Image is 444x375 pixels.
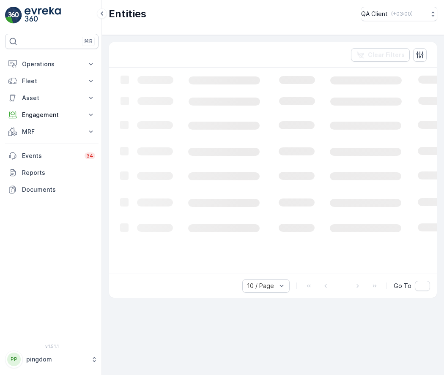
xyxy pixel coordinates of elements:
button: Clear Filters [351,48,410,62]
p: Entities [109,7,146,21]
p: MRF [22,128,82,136]
p: Events [22,152,79,160]
p: Reports [22,168,95,177]
button: Fleet [5,73,99,90]
p: QA Client [361,10,388,18]
button: Operations [5,56,99,73]
div: PP [7,353,21,366]
p: Operations [22,60,82,68]
p: Engagement [22,111,82,119]
a: Reports [5,164,99,181]
p: Clear Filters [368,51,405,59]
p: 34 [86,152,93,159]
button: Engagement [5,106,99,123]
p: ( +03:00 ) [391,11,413,17]
span: Go To [394,282,411,290]
p: Fleet [22,77,82,85]
button: Asset [5,90,99,106]
button: MRF [5,123,99,140]
a: Documents [5,181,99,198]
p: ⌘B [84,38,93,45]
a: Events34 [5,147,99,164]
span: v 1.51.1 [5,344,99,349]
button: QA Client(+03:00) [361,7,437,21]
p: Documents [22,185,95,194]
p: pingdom [26,355,87,364]
button: PPpingdom [5,351,99,368]
p: Asset [22,94,82,102]
img: logo_light-DOdMpM7g.png [25,7,61,24]
img: logo [5,7,22,24]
